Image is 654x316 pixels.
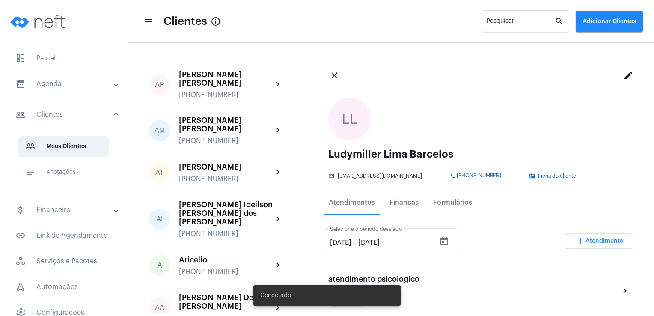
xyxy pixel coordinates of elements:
[555,16,565,27] mat-icon: search
[358,239,410,247] input: Data do fim
[389,199,419,206] div: Finanças
[433,199,472,206] div: Formulários
[15,110,26,120] mat-icon: sidenav icon
[15,256,26,266] span: sidenav icon
[586,238,624,244] span: Atendimento
[149,209,170,230] div: AI
[273,167,283,178] mat-icon: chevron_right
[529,173,535,179] mat-icon: contact_mail
[149,74,170,95] div: AP
[15,79,26,89] mat-icon: sidenav icon
[436,233,453,250] button: Open calendar
[179,200,273,226] div: [PERSON_NAME] Ideilson [PERSON_NAME] dos [PERSON_NAME]
[328,98,371,140] div: LL
[9,225,119,246] span: Link de Agendamento
[15,205,26,215] mat-icon: sidenav icon
[149,120,170,141] div: AM
[15,282,26,292] span: sidenav icon
[179,256,273,264] div: Aricelio
[329,199,375,206] div: Atendimentos
[179,91,273,99] div: [PHONE_NUMBER]
[7,4,71,39] img: logo-neft-novo-2.png
[179,163,273,171] div: [PERSON_NAME]
[15,230,26,241] mat-icon: sidenav icon
[149,255,170,276] div: A
[328,149,630,159] div: Ludymiller Lima Barcelos
[25,167,36,177] mat-icon: sidenav icon
[273,80,283,90] mat-icon: chevron_right
[273,260,283,271] mat-icon: chevron_right
[328,173,335,179] mat-icon: mail_outline
[450,173,457,179] mat-icon: phone
[179,268,273,276] div: [PHONE_NUMBER]
[149,162,170,183] div: AT
[273,125,283,136] mat-icon: chevron_right
[15,79,114,89] mat-panel-title: Agenda
[575,236,586,246] mat-icon: add
[338,173,422,179] span: [EMAIL_ADDRESS][DOMAIN_NAME]
[179,116,273,133] div: [PERSON_NAME] [PERSON_NAME]
[179,70,273,87] div: [PERSON_NAME] [PERSON_NAME]
[5,101,128,128] mat-expansion-panel-header: sidenav iconClientes
[25,141,36,152] mat-icon: sidenav icon
[565,233,633,249] button: Adicionar Atendimento
[207,13,224,30] button: Button that displays a tooltip when focused or hovered over
[457,173,501,179] span: [PHONE_NUMBER]
[576,11,643,32] button: Adicionar Clientes
[487,20,555,27] input: Pesquisar
[620,286,630,296] mat-icon: chevron_right
[179,230,273,238] div: [PHONE_NUMBER]
[18,162,109,182] span: Anotações
[144,17,152,27] mat-icon: sidenav icon
[538,173,576,179] span: Ficha do cliente
[353,239,357,247] span: –
[273,214,283,224] mat-icon: chevron_right
[18,136,109,157] span: Meus Clientes
[163,15,207,28] span: Clientes
[15,110,114,120] mat-panel-title: Clientes
[260,291,291,300] span: Conectado
[329,70,339,80] mat-icon: close
[623,70,633,80] mat-icon: edit
[15,53,26,63] span: sidenav icon
[179,175,273,183] div: [PHONE_NUMBER]
[583,18,636,24] span: Adicionar Clientes
[179,137,273,145] div: [PHONE_NUMBER]
[5,200,128,220] mat-expansion-panel-header: sidenav iconFinanceiro
[5,74,128,94] mat-expansion-panel-header: sidenav iconAgenda
[5,128,128,194] div: sidenav iconClientes
[15,205,114,215] mat-panel-title: Financeiro
[179,293,273,310] div: [PERSON_NAME] De [PERSON_NAME]
[9,48,119,69] span: Painel
[9,251,119,271] span: Serviços e Pacotes
[9,277,119,297] span: Automações
[330,239,351,247] input: Data de início
[211,16,221,27] mat-icon: Button that displays a tooltip when focused or hovered over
